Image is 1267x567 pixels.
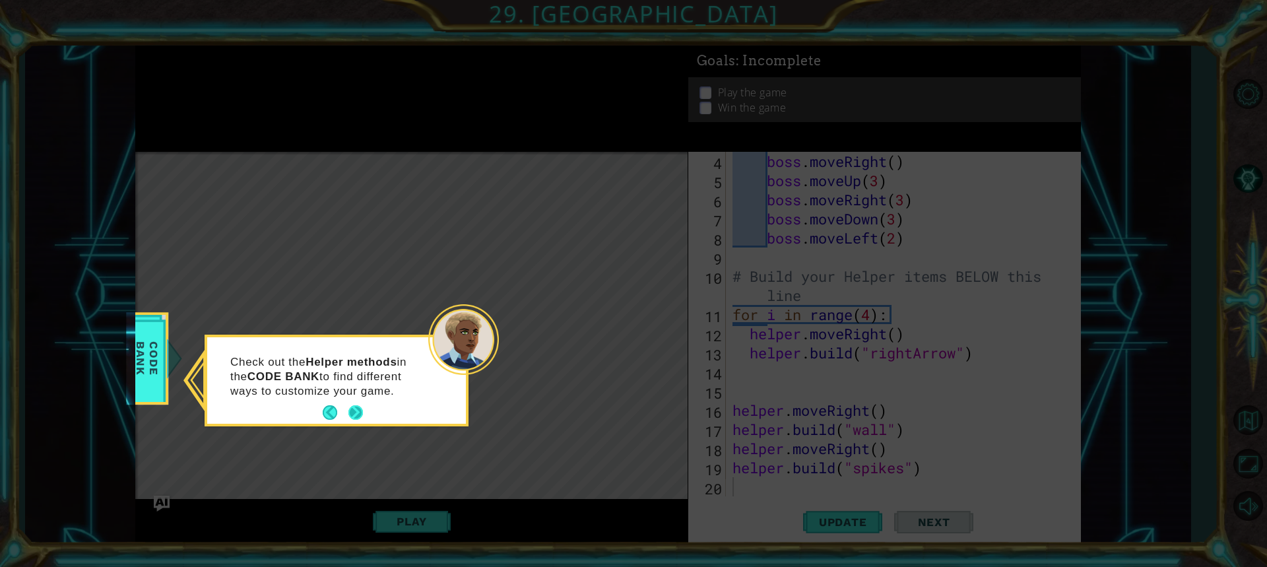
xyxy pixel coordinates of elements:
[306,356,397,368] strong: Helper methods
[348,405,363,420] button: Next
[130,321,164,397] span: Code Bank
[230,355,428,399] p: Check out the in the to find different ways to customize your game.
[247,370,319,383] strong: CODE BANK
[323,405,348,420] button: Back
